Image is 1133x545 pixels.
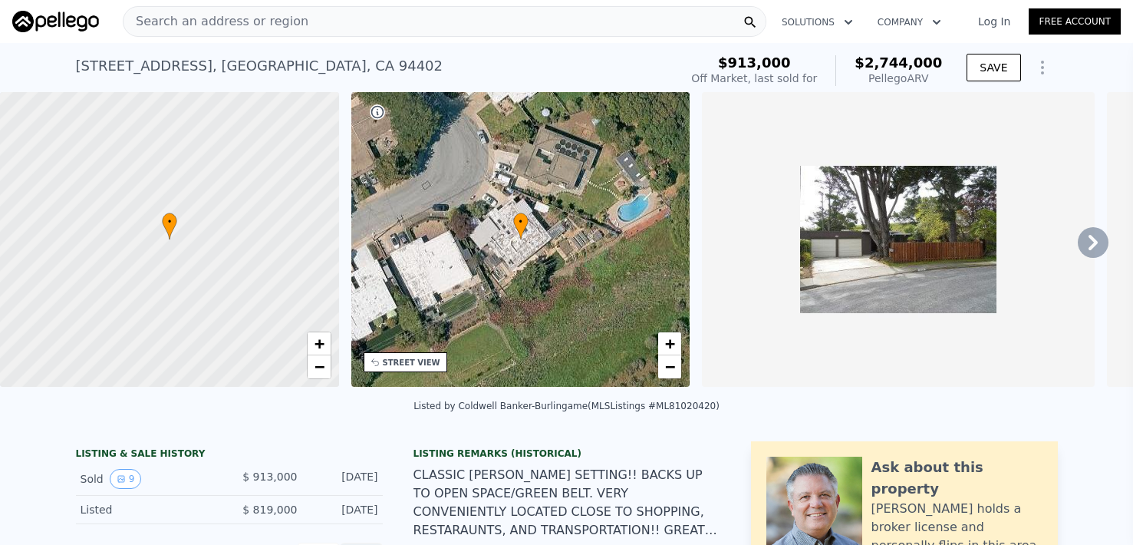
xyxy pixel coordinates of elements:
span: • [513,215,529,229]
div: Listing Remarks (Historical) [413,448,720,460]
span: $2,744,000 [855,54,942,71]
div: Listed by Coldwell Banker-Burlingame (MLSListings #ML81020420) [413,401,720,411]
button: Company [865,8,953,36]
button: View historical data [110,469,142,489]
div: • [162,213,177,239]
span: − [665,357,675,376]
div: Off Market, last sold for [691,71,817,86]
span: + [314,334,324,353]
div: Listed [81,502,217,517]
span: Search an address or region [124,12,308,31]
button: Solutions [769,8,865,36]
div: • [513,213,529,239]
div: CLASSIC [PERSON_NAME] SETTING!! BACKS UP TO OPEN SPACE/GREEN BELT. VERY CONVENIENTLY LOCATED CLOS... [413,466,720,540]
div: Ask about this property [871,457,1042,500]
div: STREET VIEW [383,357,440,368]
div: LISTING & SALE HISTORY [76,448,383,463]
span: + [665,334,675,353]
img: Sale: 66068437 Parcel: 32081837 [702,92,1095,387]
a: Log In [960,14,1029,29]
button: SAVE [967,54,1020,81]
a: Free Account [1029,8,1121,35]
a: Zoom out [308,355,331,378]
span: $ 913,000 [242,471,297,483]
div: Sold [81,469,217,489]
span: $913,000 [718,54,791,71]
a: Zoom in [658,332,681,355]
div: Pellego ARV [855,71,942,86]
div: [DATE] [310,502,378,517]
img: Pellego [12,11,99,32]
span: − [314,357,324,376]
div: [DATE] [310,469,378,489]
button: Show Options [1027,52,1058,83]
a: Zoom out [658,355,681,378]
div: [STREET_ADDRESS] , [GEOGRAPHIC_DATA] , CA 94402 [76,55,443,77]
span: • [162,215,177,229]
span: $ 819,000 [242,504,297,516]
a: Zoom in [308,332,331,355]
